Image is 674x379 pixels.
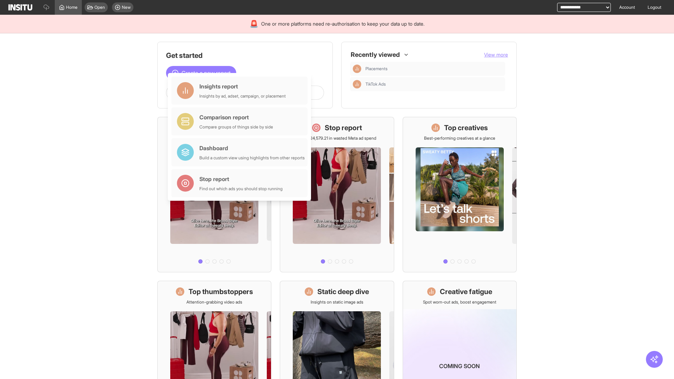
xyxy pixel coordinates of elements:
p: Attention-grabbing video ads [186,299,242,305]
div: Find out which ads you should stop running [199,186,283,192]
div: Insights [353,65,361,73]
span: Open [94,5,105,10]
img: Logo [8,4,32,11]
span: Create a new report [181,69,231,77]
h1: Top thumbstoppers [189,287,253,297]
a: What's live nowSee all active ads instantly [157,117,271,272]
div: Insights by ad, adset, campaign, or placement [199,93,286,99]
p: Insights on static image ads [311,299,363,305]
div: 🚨 [250,19,258,29]
h1: Top creatives [444,123,488,133]
div: Build a custom view using highlights from other reports [199,155,305,161]
span: Placements [365,66,388,72]
span: New [122,5,131,10]
span: View more [484,52,508,58]
span: Placements [365,66,502,72]
span: One or more platforms need re-authorisation to keep your data up to date. [261,20,424,27]
p: Best-performing creatives at a glance [424,135,495,141]
h1: Stop report [325,123,362,133]
div: Insights report [199,82,286,91]
div: Compare groups of things side by side [199,124,273,130]
p: Save £24,579.21 in wasted Meta ad spend [297,135,376,141]
a: Top creativesBest-performing creatives at a glance [403,117,517,272]
div: Dashboard [199,144,305,152]
span: Home [66,5,78,10]
span: TikTok Ads [365,81,502,87]
a: Stop reportSave £24,579.21 in wasted Meta ad spend [280,117,394,272]
div: Comparison report [199,113,273,121]
button: View more [484,51,508,58]
div: Insights [353,80,361,88]
h1: Static deep dive [317,287,369,297]
button: Create a new report [166,66,236,80]
span: TikTok Ads [365,81,386,87]
div: Stop report [199,175,283,183]
h1: Get started [166,51,324,60]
